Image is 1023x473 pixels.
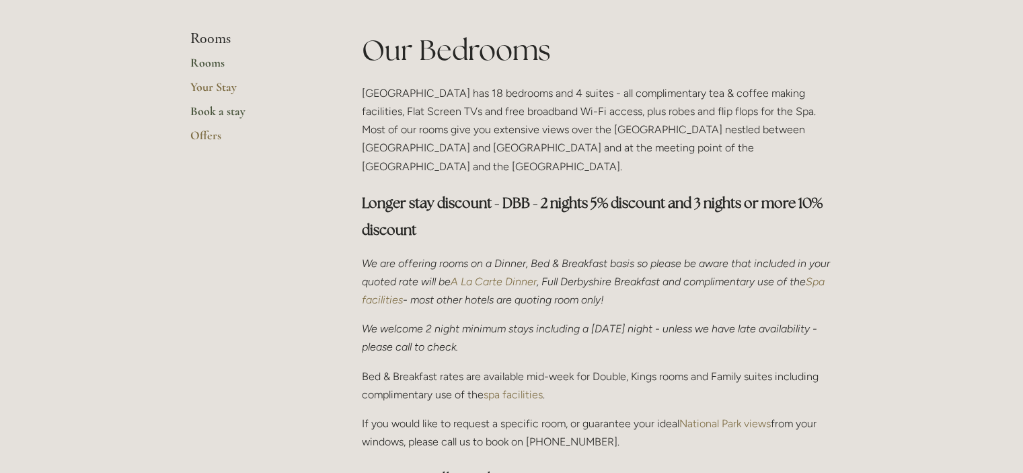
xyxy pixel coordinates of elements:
strong: Longer stay discount - DBB - 2 nights 5% discount and 3 nights or more 10% discount [362,194,825,239]
a: Offers [190,128,319,152]
em: , Full Derbyshire Breakfast and complimentary use of the [537,275,806,288]
p: Bed & Breakfast rates are available mid-week for Double, Kings rooms and Family suites including ... [362,367,833,404]
em: We welcome 2 night minimum stays including a [DATE] night - unless we have late availability - pl... [362,322,820,353]
a: Rooms [190,55,319,79]
li: Rooms [190,30,319,48]
a: National Park views [679,417,771,430]
a: Your Stay [190,79,319,104]
p: [GEOGRAPHIC_DATA] has 18 bedrooms and 4 suites - all complimentary tea & coffee making facilities... [362,84,833,176]
p: If you would like to request a specific room, or guarantee your ideal from your windows, please c... [362,414,833,451]
a: Book a stay [190,104,319,128]
em: We are offering rooms on a Dinner, Bed & Breakfast basis so please be aware that included in your... [362,257,833,288]
a: spa facilities [484,388,543,401]
a: A La Carte Dinner [451,275,537,288]
em: - most other hotels are quoting room only! [403,293,604,306]
h1: Our Bedrooms [362,30,833,70]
